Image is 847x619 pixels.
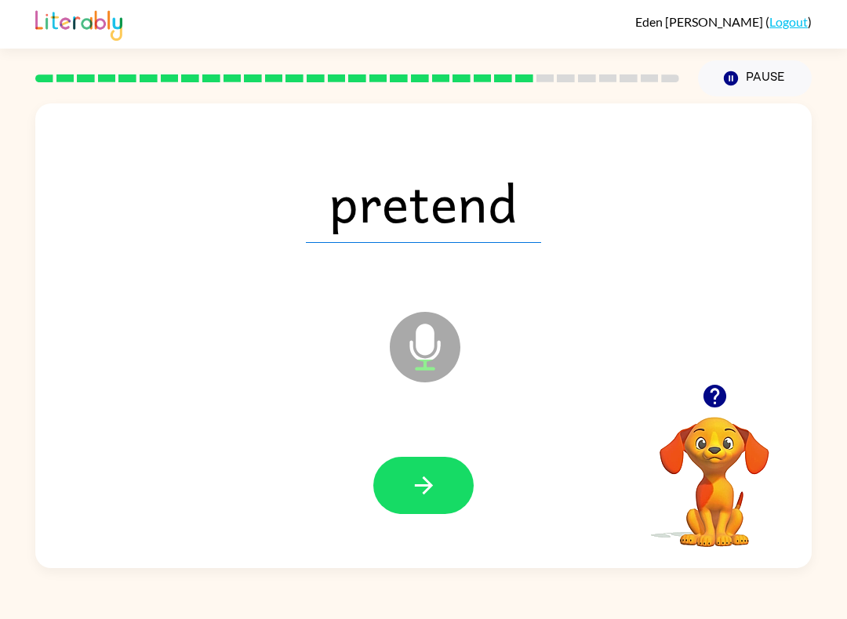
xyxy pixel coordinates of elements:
[306,161,541,243] span: pretend
[635,14,812,29] div: ( )
[35,6,122,41] img: Literably
[769,14,808,29] a: Logout
[636,393,793,549] video: Your browser must support playing .mp4 files to use Literably. Please try using another browser.
[635,14,765,29] span: Eden [PERSON_NAME]
[698,60,812,96] button: Pause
